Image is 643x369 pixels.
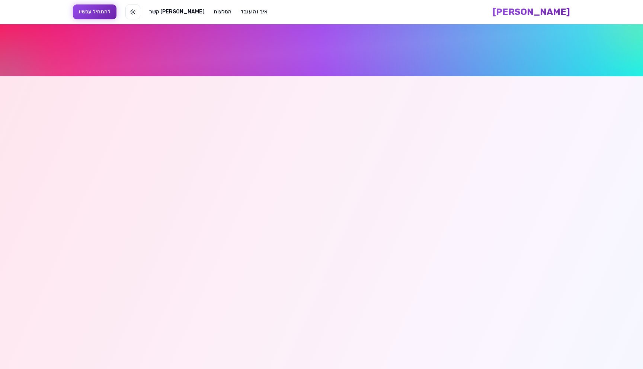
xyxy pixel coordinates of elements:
a: [PERSON_NAME] קשר [149,8,205,16]
a: [PERSON_NAME] [493,6,570,18]
a: איך זה עובד [240,8,268,16]
button: להתחיל עכשיו [73,4,116,19]
a: המלצות [214,8,231,16]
